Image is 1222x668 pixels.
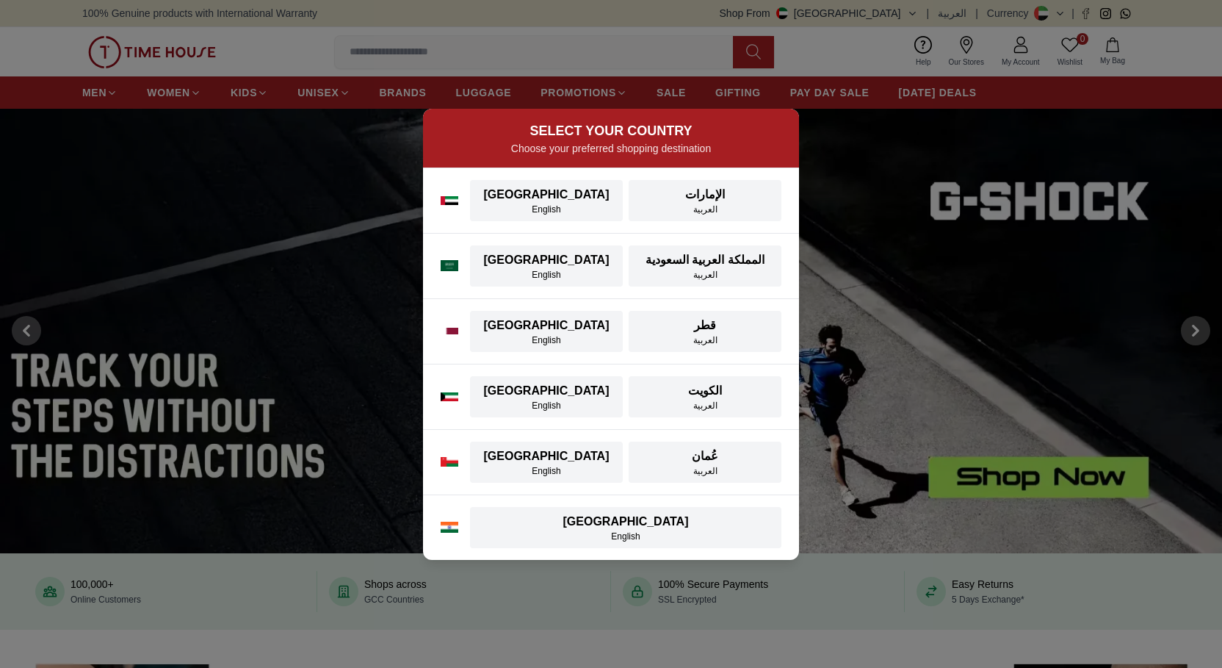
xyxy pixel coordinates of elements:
[629,376,781,417] button: الكويتالعربية
[637,465,773,477] div: العربية
[637,334,773,346] div: العربية
[479,317,614,334] div: [GEOGRAPHIC_DATA]
[470,507,781,548] button: [GEOGRAPHIC_DATA]English
[441,141,781,156] p: Choose your preferred shopping destination
[479,204,614,215] div: English
[629,245,781,287] button: المملكة العربية السعوديةالعربية
[441,457,458,467] img: Oman flag
[479,334,614,346] div: English
[441,121,781,141] h2: SELECT YOUR COUNTRY
[479,400,614,412] div: English
[479,251,614,269] div: [GEOGRAPHIC_DATA]
[479,465,614,477] div: English
[637,251,773,269] div: المملكة العربية السعودية
[637,400,773,412] div: العربية
[441,522,458,534] img: India flag
[637,382,773,400] div: الكويت
[441,392,458,401] img: Kuwait flag
[470,376,623,417] button: [GEOGRAPHIC_DATA]English
[470,180,623,221] button: [GEOGRAPHIC_DATA]English
[637,448,773,465] div: عُمان
[637,317,773,334] div: قطر
[479,513,773,531] div: [GEOGRAPHIC_DATA]
[637,269,773,281] div: العربية
[479,382,614,400] div: [GEOGRAPHIC_DATA]
[470,311,623,352] button: [GEOGRAPHIC_DATA]English
[479,448,614,465] div: [GEOGRAPHIC_DATA]
[470,245,623,287] button: [GEOGRAPHIC_DATA]English
[637,186,773,204] div: الإمارات
[629,180,781,221] button: الإماراتالعربية
[479,531,773,542] div: English
[470,442,623,483] button: [GEOGRAPHIC_DATA]English
[629,442,781,483] button: عُمانالعربية
[637,204,773,215] div: العربية
[479,186,614,204] div: [GEOGRAPHIC_DATA]
[441,196,458,205] img: UAE flag
[441,260,458,272] img: Saudi Arabia flag
[441,328,458,335] img: Qatar flag
[479,269,614,281] div: English
[629,311,781,352] button: قطرالعربية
